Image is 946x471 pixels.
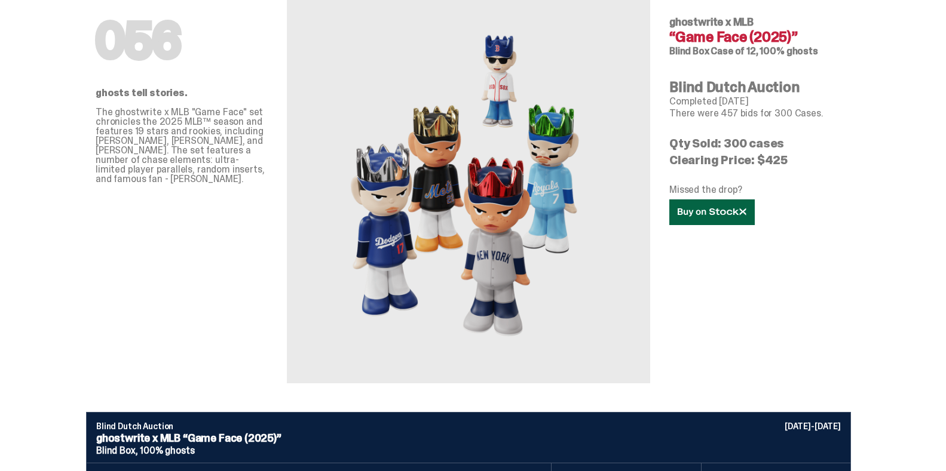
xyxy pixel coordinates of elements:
p: The ghostwrite x MLB "Game Face" set chronicles the 2025 MLB™ season and features 19 stars and ro... [96,107,268,184]
h1: 056 [96,17,268,64]
span: Blind Box [669,45,709,57]
p: Completed [DATE] [669,97,841,106]
p: Qty Sold: 300 cases [669,137,841,149]
p: There were 457 bids for 300 Cases. [669,109,841,118]
p: Missed the drop? [669,185,841,195]
h4: Blind Dutch Auction [669,80,841,94]
span: ghostwrite x MLB [669,15,754,29]
span: Blind Box, [96,444,137,457]
span: Case of 12, 100% ghosts [711,45,818,57]
p: Blind Dutch Auction [96,422,841,430]
h4: “Game Face (2025)” [669,30,841,44]
p: Clearing Price: $425 [669,154,841,166]
p: ghosts tell stories. [96,88,268,98]
p: [DATE]-[DATE] [785,422,841,430]
p: ghostwrite x MLB “Game Face (2025)” [96,433,841,444]
span: 100% ghosts [140,444,194,457]
img: MLB&ldquo;Game Face (2025)&rdquo; [337,26,600,355]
